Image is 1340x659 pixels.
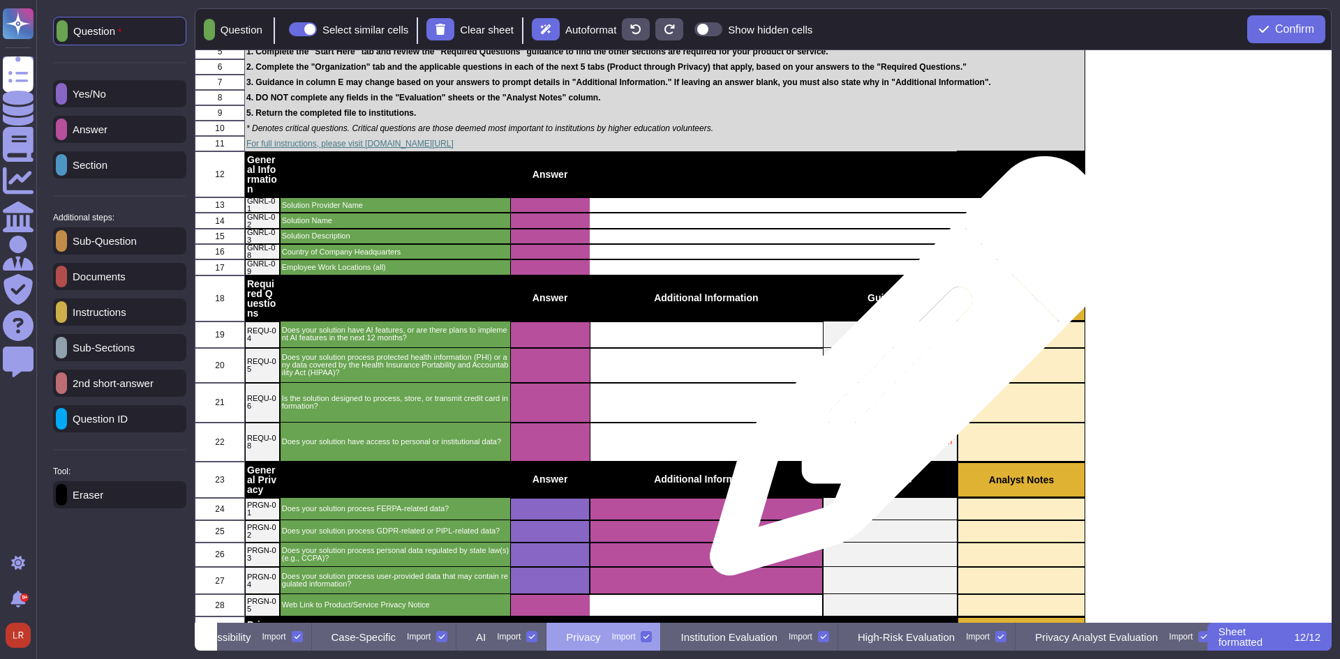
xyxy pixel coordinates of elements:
[247,155,278,194] p: General Information
[195,244,245,259] div: 16
[1087,424,1160,432] p: End Table Data
[512,169,587,179] p: Answer
[195,259,245,275] div: 17
[247,229,278,244] p: GNRL-03
[282,217,509,225] p: Solution Name
[825,354,955,377] p: Answer "yes" if your solution handles personal health information (PHI), either directly or via a...
[195,151,245,197] div: 12
[67,89,106,99] p: Yes/No
[282,438,509,446] p: Does your solution have access to personal or institutional data?
[282,505,509,513] p: Does your solution process FERPA-related data?
[282,573,509,588] p: Does your solution process user-provided data that may contain regulated information?
[195,423,245,462] div: 22
[20,593,29,602] div: 9+
[282,326,509,342] p: Does your solution have AI features, or are there plans to implement AI features in the next 12 m...
[246,63,278,71] p: 2. Complete the "Organization" tab and the applicable questions in each of the next 5 tabs (Produ...
[247,279,278,318] p: Required Questions
[282,547,509,562] p: Does your solution process personal data regulated by state law(s) (e.g., CCPA)?
[858,632,955,642] p: High-Risk Evaluation
[246,93,278,102] p: 4. DO NOT complete any fields in the "Evaluation" sheets or the "Analyst Notes" column.
[611,633,635,641] div: Import
[67,124,107,135] p: Answer
[247,197,278,213] p: GNRL-01
[246,124,278,132] p: * Denotes critical questions. Critical questions are those deemed most important to institutions ...
[246,78,278,86] p: 3. Guidance in column E may change based on your answers to prompt details in "Additional Informa...
[247,501,278,517] p: PRGN-01
[67,414,128,424] p: Question ID
[1219,626,1292,647] p: Sheet formatted
[512,293,587,303] p: Answer
[1275,24,1314,35] span: Confirm
[1247,15,1325,43] button: Confirm
[215,24,262,35] p: Question
[247,327,278,342] p: REQU-04
[246,109,278,117] p: 5. Return the completed file to institutions.
[960,293,1083,303] p: Analyst Notes
[195,462,245,498] div: 23
[53,467,70,476] p: Tool:
[195,383,245,422] div: 21
[282,601,509,609] p: Web Link to Product/Service Privacy Notice
[67,342,135,353] p: Sub-Sections
[247,358,278,373] p: REQU-05
[195,321,245,348] div: 19
[195,275,245,321] div: 18
[512,474,587,484] p: Answer
[282,395,509,410] p: Is the solution designed to process, store, or transmit credit card information?
[789,633,812,641] div: Import
[195,543,245,567] div: 26
[407,633,431,641] div: Import
[566,632,600,642] p: Privacy
[247,395,278,410] p: REQU-06
[247,434,278,450] p: REQU-08
[195,121,245,136] div: 10
[565,24,616,35] p: Autoformat
[247,213,278,229] p: GNRL-02
[960,475,1083,485] p: Analyst Notes
[282,527,509,535] p: Does your solution process GDPR-related or PIPL-related data?
[67,236,137,246] p: Sub-Question
[195,59,245,75] div: 6
[67,160,107,170] p: Section
[282,202,509,209] p: Solution Provider Name
[195,50,1332,623] div: grid
[282,264,509,271] p: Employee Work Locations (all)
[195,348,245,383] div: 20
[67,378,154,388] p: 2nd short-answer
[282,354,509,377] p: Does your solution process protected health information (PHI) or any data covered by the Health I...
[195,594,245,616] div: 28
[592,293,821,303] p: Additional Information
[247,244,278,259] p: GNRL-08
[332,632,396,642] p: Case-Specific
[53,213,114,222] p: Additional steps:
[825,430,955,453] p: This includes patient data, student data, employment data, human research data, financial data, etc.
[592,474,821,484] p: Additional Information
[195,498,245,520] div: 24
[195,197,245,213] div: 13
[1294,632,1320,642] p: 12 / 12
[67,490,103,500] p: Eraser
[195,520,245,543] div: 25
[67,271,126,282] p: Documents
[247,547,278,562] p: PRGN-03
[1087,596,1160,603] p: End Table Data
[246,139,278,148] p: For full instructions, please visit [DOMAIN_NAME][URL]
[68,26,121,37] p: Question
[3,620,40,651] button: user
[825,293,955,303] p: Guidance
[195,213,245,228] div: 14
[195,567,245,594] div: 27
[247,598,278,613] p: PRGN-05
[195,105,245,121] div: 9
[1035,632,1158,642] p: Privacy Analyst Evaluation
[497,633,521,641] div: Import
[195,136,245,151] div: 11
[460,24,514,35] p: Clear sheet
[246,47,278,56] p: 1. Complete the "Start Here" tab and review the "Required Questions" guidance to find the other s...
[195,229,245,244] div: 15
[262,633,285,641] div: Import
[182,632,251,642] p: IT Accessibility
[247,465,278,494] p: General Privacy
[247,573,278,589] p: PRGN-04
[476,632,486,642] p: AI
